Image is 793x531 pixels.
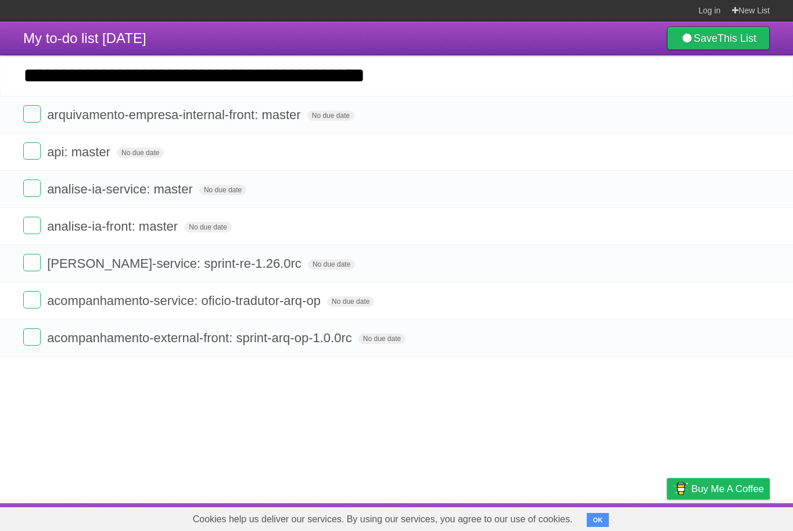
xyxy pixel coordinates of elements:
label: Done [23,217,41,234]
span: acompanhamento-external-front: sprint-arq-op-1.0.0rc [47,331,355,345]
span: api: master [47,145,113,159]
span: Buy me a coffee [691,479,764,499]
span: No due date [358,333,406,344]
span: Cookies help us deliver our services. By using our services, you agree to our use of cookies. [181,508,584,531]
label: Done [23,105,41,123]
a: Terms [612,506,638,528]
span: No due date [184,222,231,232]
label: Done [23,328,41,346]
a: Buy me a coffee [667,478,770,500]
span: No due date [307,110,354,121]
label: Done [23,291,41,308]
label: Done [23,180,41,197]
span: acompanhamento-service: oficio-tradutor-arq-op [47,293,324,308]
a: Suggest a feature [697,506,770,528]
span: analise-ia-front: master [47,219,181,234]
span: No due date [117,148,164,158]
span: analise-ia-service: master [47,182,196,196]
span: No due date [308,259,355,270]
a: About [512,506,537,528]
span: No due date [327,296,374,307]
span: No due date [199,185,246,195]
span: My to-do list [DATE] [23,30,146,46]
span: [PERSON_NAME]-service: sprint-re-1.26.0rc [47,256,304,271]
img: Buy me a coffee [673,479,688,498]
button: OK [587,513,609,527]
a: Privacy [652,506,682,528]
a: SaveThis List [667,27,770,50]
label: Done [23,142,41,160]
span: arquivamento-empresa-internal-front: master [47,107,304,122]
b: This List [717,33,756,44]
a: Developers [551,506,598,528]
label: Done [23,254,41,271]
